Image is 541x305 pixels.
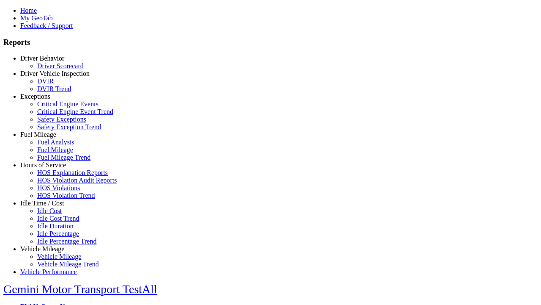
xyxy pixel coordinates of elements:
[37,123,101,130] a: Safety Exception Trend
[37,139,74,146] a: Fuel Analysis
[37,253,81,260] a: Vehicle Mileage
[20,70,90,77] a: Driver Vehicle Inspection
[37,261,99,268] a: Vehicle Mileage Trend
[20,268,77,275] a: Vehicle Performance
[37,222,74,230] a: Idle Duration
[37,154,90,161] a: Fuel Mileage Trend
[3,283,157,296] a: Gemini Motor Transport TestAll
[20,131,56,138] a: Fuel Mileage
[37,207,62,214] a: Idle Cost
[20,161,66,169] a: Hours of Service
[37,116,86,123] a: Safety Exceptions
[20,7,37,14] a: Home
[20,14,53,22] a: My GeoTab
[37,238,96,245] a: Idle Percentage Trend
[37,85,71,92] a: DVIR Trend
[37,184,80,191] a: HOS Violations
[37,100,98,108] a: Critical Engine Events
[37,192,95,199] a: HOS Violation Trend
[37,78,54,85] a: DVIR
[37,146,73,153] a: Fuel Mileage
[20,55,64,62] a: Driver Behavior
[37,169,108,176] a: HOS Explanation Reports
[37,215,79,222] a: Idle Cost Trend
[20,245,64,252] a: Vehicle Mileage
[20,93,50,100] a: Exceptions
[3,38,538,47] h3: Reports
[37,177,117,184] a: HOS Violation Audit Reports
[37,230,79,237] a: Idle Percentage
[20,22,73,29] a: Feedback / Support
[37,108,113,115] a: Critical Engine Event Trend
[37,62,84,69] a: Driver Scorecard
[20,200,64,207] a: Idle Time / Cost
